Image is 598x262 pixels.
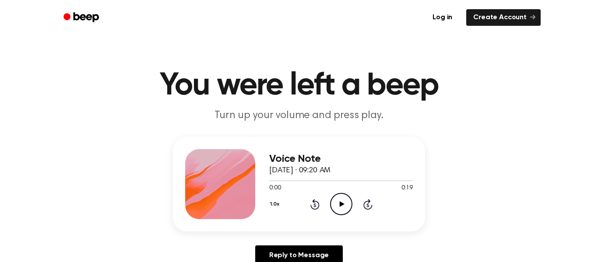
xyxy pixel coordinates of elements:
p: Turn up your volume and press play. [131,108,467,123]
button: 1.0x [269,197,282,212]
h1: You were left a beep [75,70,523,101]
a: Beep [57,9,107,26]
a: Create Account [466,9,541,26]
h3: Voice Note [269,153,413,165]
span: 0:00 [269,184,281,193]
span: [DATE] · 09:20 AM [269,167,331,175]
span: 0:19 [401,184,413,193]
a: Log in [424,7,461,28]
